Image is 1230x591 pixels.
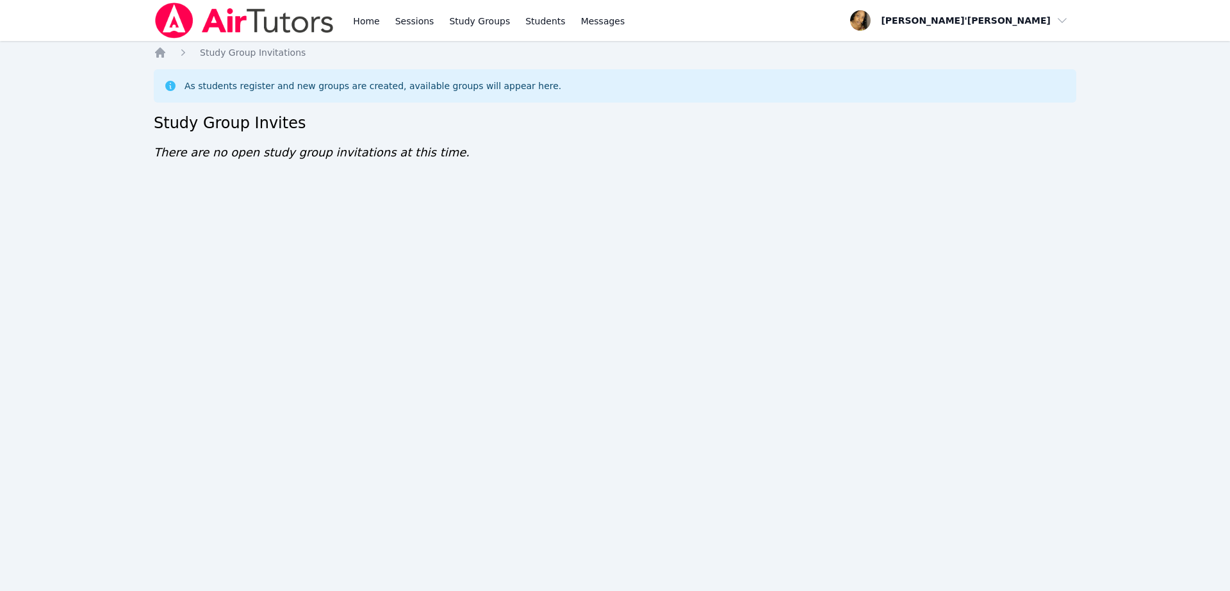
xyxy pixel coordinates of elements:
[184,79,561,92] div: As students register and new groups are created, available groups will appear here.
[154,113,1076,133] h2: Study Group Invites
[154,146,470,159] span: There are no open study group invitations at this time.
[200,47,306,58] span: Study Group Invitations
[200,46,306,59] a: Study Group Invitations
[581,15,625,28] span: Messages
[154,46,1076,59] nav: Breadcrumb
[154,3,335,38] img: Air Tutors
